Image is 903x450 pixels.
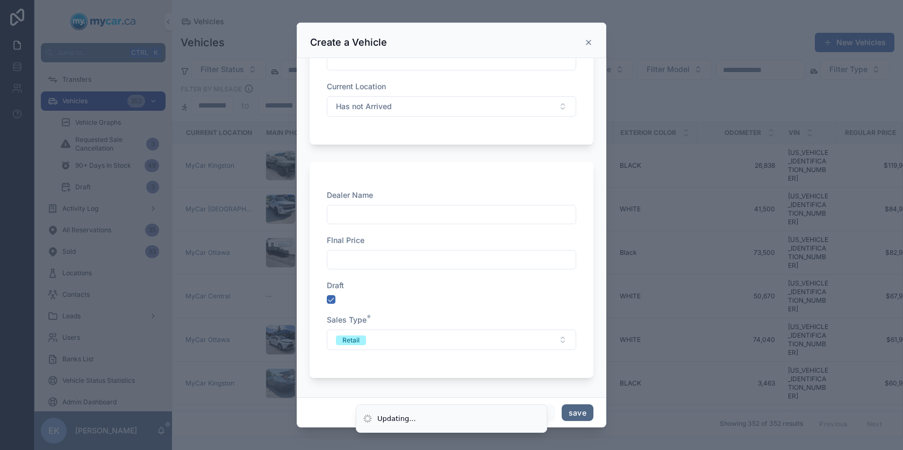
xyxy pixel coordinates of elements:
[562,404,593,422] button: save
[327,281,344,290] span: Draft
[327,315,367,324] span: Sales Type
[327,190,373,199] span: Dealer Name
[310,36,387,49] h3: Create a Vehicle
[377,413,416,424] div: Updating...
[327,96,576,117] button: Select Button
[342,335,360,345] div: Retail
[327,330,576,350] button: Select Button
[327,235,364,245] span: FInal Price
[327,82,386,91] span: Current Location
[336,101,392,112] span: Has not Arrived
